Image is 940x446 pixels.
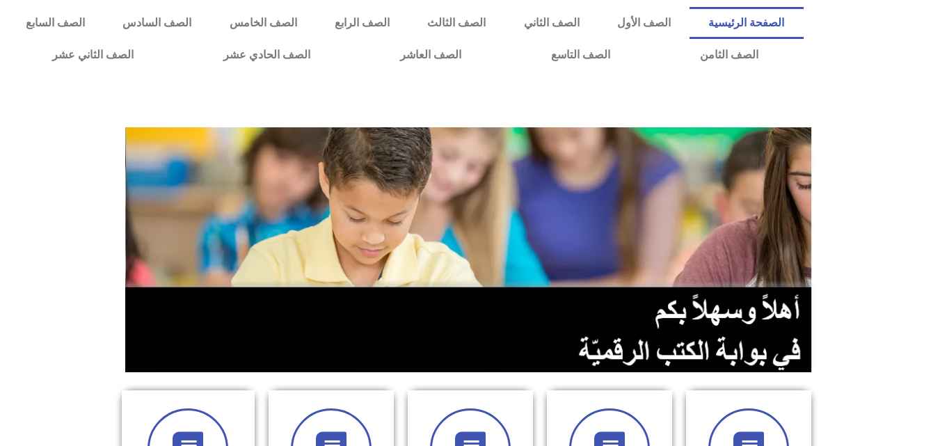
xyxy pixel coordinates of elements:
[505,7,598,39] a: الصف الثاني
[178,39,355,71] a: الصف الحادي عشر
[506,39,655,71] a: الصف التاسع
[408,7,504,39] a: الصف الثالث
[690,7,803,39] a: الصفحة الرئيسية
[104,7,210,39] a: الصف السادس
[7,39,178,71] a: الصف الثاني عشر
[598,7,690,39] a: الصف الأول
[316,7,408,39] a: الصف الرابع
[7,7,104,39] a: الصف السابع
[655,39,803,71] a: الصف الثامن
[211,7,316,39] a: الصف الخامس
[355,39,506,71] a: الصف العاشر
